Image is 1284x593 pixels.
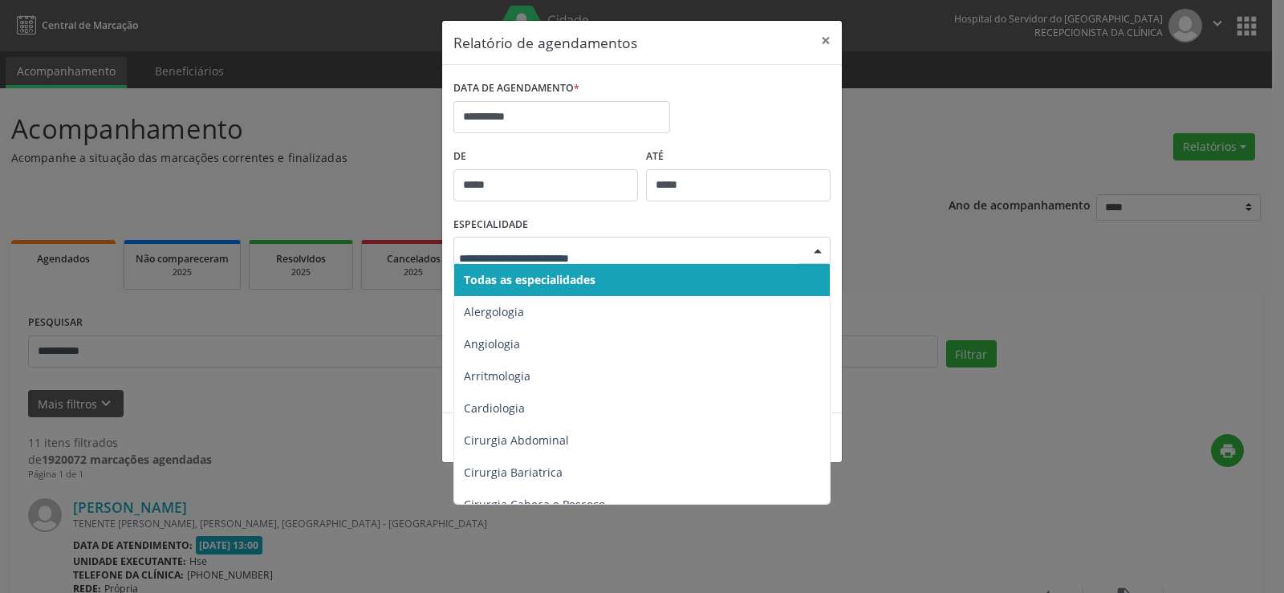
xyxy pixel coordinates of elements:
[646,144,831,169] label: ATÉ
[810,21,842,60] button: Close
[464,336,520,351] span: Angiologia
[453,32,637,53] h5: Relatório de agendamentos
[464,400,525,416] span: Cardiologia
[453,144,638,169] label: De
[464,497,605,512] span: Cirurgia Cabeça e Pescoço
[464,304,524,319] span: Alergologia
[464,433,569,448] span: Cirurgia Abdominal
[464,465,563,480] span: Cirurgia Bariatrica
[453,76,579,101] label: DATA DE AGENDAMENTO
[453,213,528,238] label: ESPECIALIDADE
[464,368,530,384] span: Arritmologia
[464,272,595,287] span: Todas as especialidades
